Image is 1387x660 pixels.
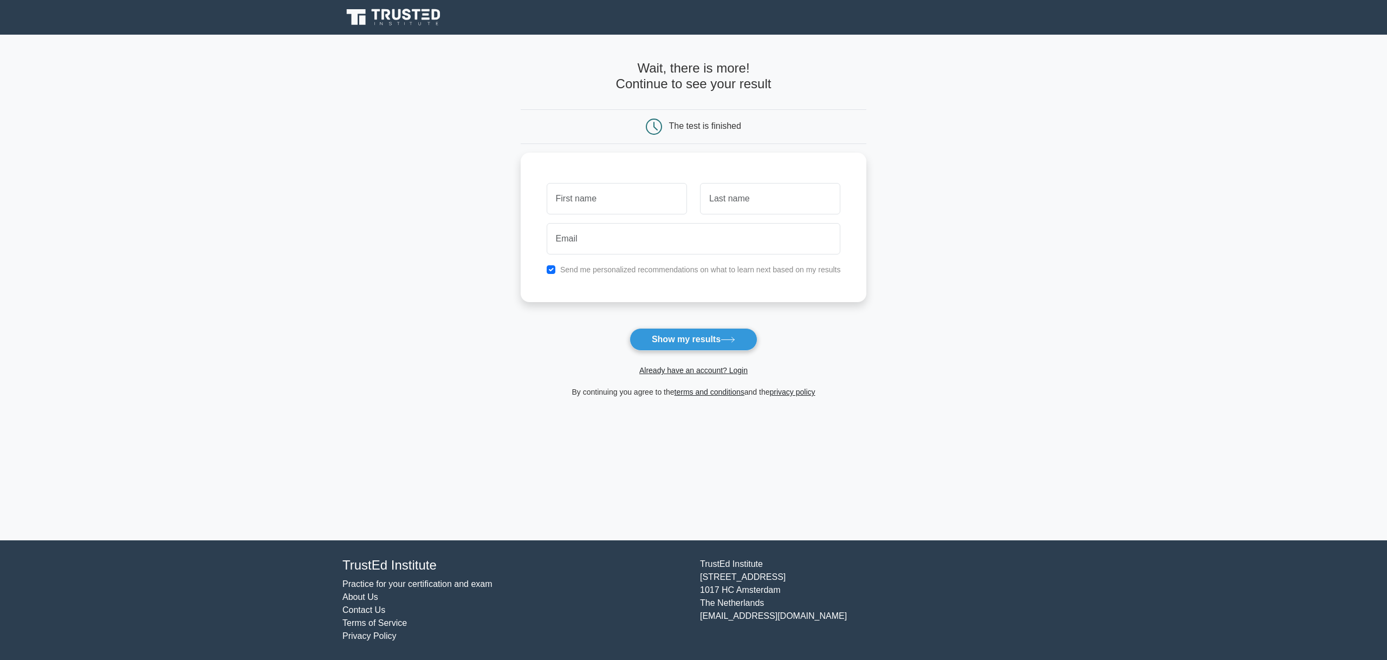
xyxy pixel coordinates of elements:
input: Email [547,223,841,254]
h4: TrustEd Institute [342,558,687,573]
a: Already have an account? Login [639,366,748,375]
button: Show my results [630,328,757,351]
div: The test is finished [669,121,741,130]
h4: Wait, there is more! Continue to see your result [521,61,867,92]
div: By continuing you agree to the and the [514,385,873,398]
label: Send me personalized recommendations on what to learn next based on my results [560,265,841,274]
a: Terms of Service [342,618,407,628]
a: privacy policy [770,388,815,396]
a: Practice for your certification and exam [342,579,492,589]
input: Last name [700,183,840,214]
input: First name [547,183,687,214]
a: About Us [342,592,378,602]
a: Contact Us [342,605,385,615]
a: terms and conditions [675,388,744,396]
a: Privacy Policy [342,631,397,641]
div: TrustEd Institute [STREET_ADDRESS] 1017 HC Amsterdam The Netherlands [EMAIL_ADDRESS][DOMAIN_NAME] [693,558,1051,643]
